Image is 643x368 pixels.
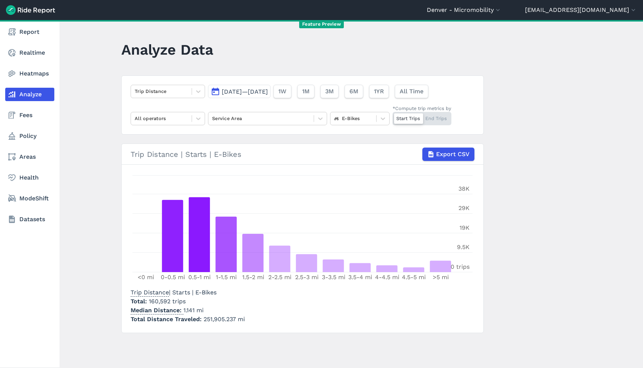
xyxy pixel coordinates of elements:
tspan: 1.5-2 mi [242,274,264,281]
a: Areas [5,150,54,164]
tspan: 4.5-5 mi [402,274,426,281]
tspan: 0 trips [451,263,470,270]
tspan: 4-4.5 mi [375,274,399,281]
span: Trip Distance [131,287,169,297]
span: All Time [400,87,423,96]
button: 6M [345,85,363,98]
span: 160,592 trips [149,298,186,305]
span: Total Distance Traveled [131,316,204,323]
button: 1W [273,85,291,98]
button: Denver - Micromobility [427,6,502,14]
a: Health [5,171,54,184]
span: [DATE]—[DATE] [222,88,268,95]
tspan: >5 mi [433,274,449,281]
button: [EMAIL_ADDRESS][DOMAIN_NAME] [525,6,637,14]
a: Policy [5,129,54,143]
button: 3M [320,85,339,98]
a: Report [5,25,54,39]
h1: Analyze Data [121,39,213,60]
span: Median Distance [131,304,183,314]
span: Export CSV [436,150,470,159]
div: *Compute trip metrics by [393,105,451,112]
div: Trip Distance | Starts | E-Bikes [131,148,474,161]
span: 6M [349,87,358,96]
tspan: 2.5-3 mi [295,274,319,281]
a: Datasets [5,213,54,226]
tspan: 3-3.5 mi [322,274,345,281]
span: 1M [302,87,310,96]
a: Analyze [5,88,54,101]
button: 1YR [369,85,389,98]
span: 1YR [374,87,384,96]
img: Ride Report [6,5,55,15]
button: 1M [297,85,314,98]
a: Heatmaps [5,67,54,80]
tspan: 38K [458,185,470,192]
tspan: 19K [460,224,470,231]
span: Total [131,298,149,305]
span: 1W [278,87,287,96]
tspan: 0.5-1 mi [188,274,211,281]
tspan: 29K [458,204,470,212]
span: 251,905.237 mi [204,316,245,323]
tspan: <0 mi [138,274,154,281]
tspan: 1-1.5 mi [216,274,237,281]
a: Fees [5,109,54,122]
p: 1.141 mi [131,306,245,315]
tspan: 3.5-4 mi [348,274,372,281]
span: Feature Preview [299,20,344,28]
tspan: 2-2.5 mi [268,274,291,281]
a: Realtime [5,46,54,59]
a: ModeShift [5,192,54,205]
span: 3M [325,87,334,96]
tspan: 0-0.5 mi [161,274,185,281]
button: All Time [395,85,428,98]
tspan: 9.5K [457,243,470,251]
span: | Starts | E-Bikes [131,289,217,296]
button: Export CSV [422,148,474,161]
button: [DATE]—[DATE] [208,85,271,98]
